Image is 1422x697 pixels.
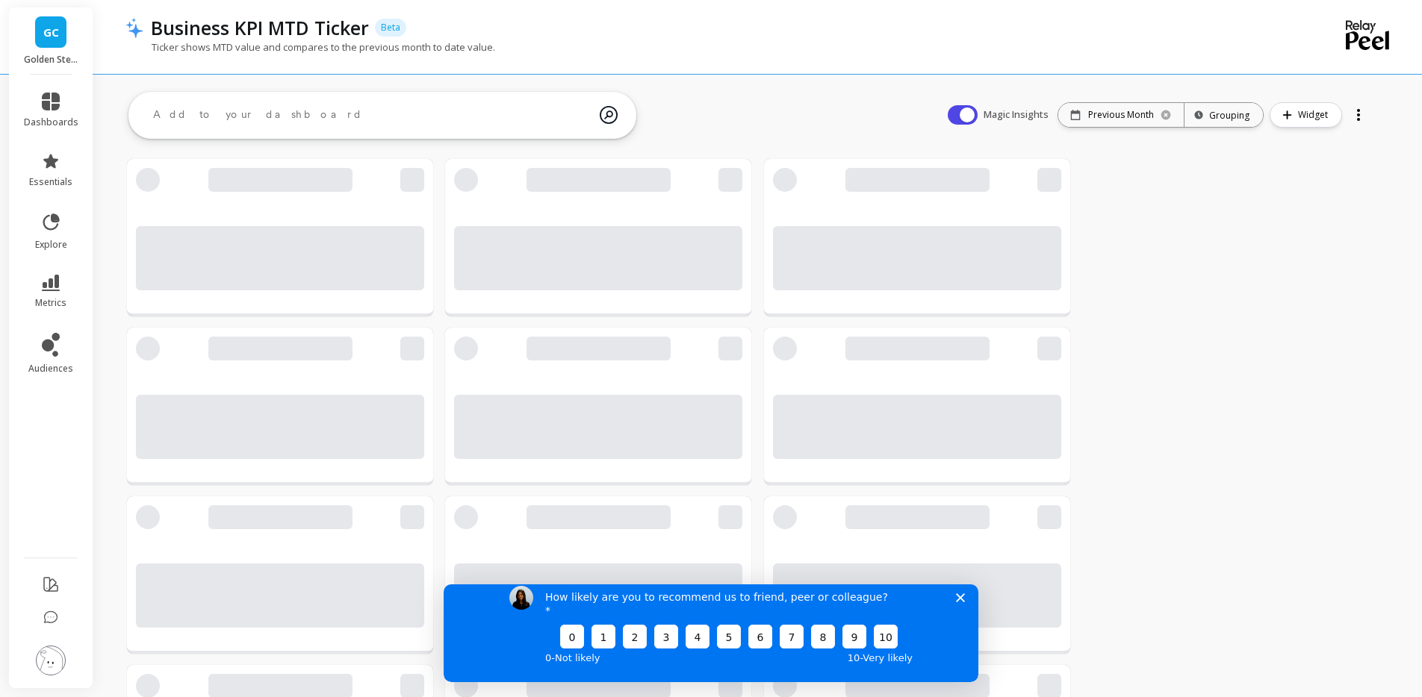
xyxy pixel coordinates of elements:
span: GC [43,24,59,41]
span: Widget [1298,107,1332,122]
p: Previous Month [1088,109,1154,121]
img: magic search icon [600,95,618,135]
p: Golden Steer Steak Company [24,54,78,66]
img: profile picture [36,646,66,675]
iframe: Survey by Kateryna from Peel [444,584,978,682]
div: Grouping [1198,108,1249,122]
span: dashboards [24,116,78,128]
span: audiences [28,363,73,375]
p: Business KPI MTD Ticker [151,15,369,40]
img: header icon [125,17,143,38]
button: Widget [1270,102,1342,128]
span: essentials [29,176,72,188]
p: Beta [375,19,406,37]
span: Magic Insights [984,107,1052,122]
p: Ticker shows MTD value and compares to the previous month to date value. [125,40,495,54]
span: explore [35,239,67,251]
span: metrics [35,297,66,309]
